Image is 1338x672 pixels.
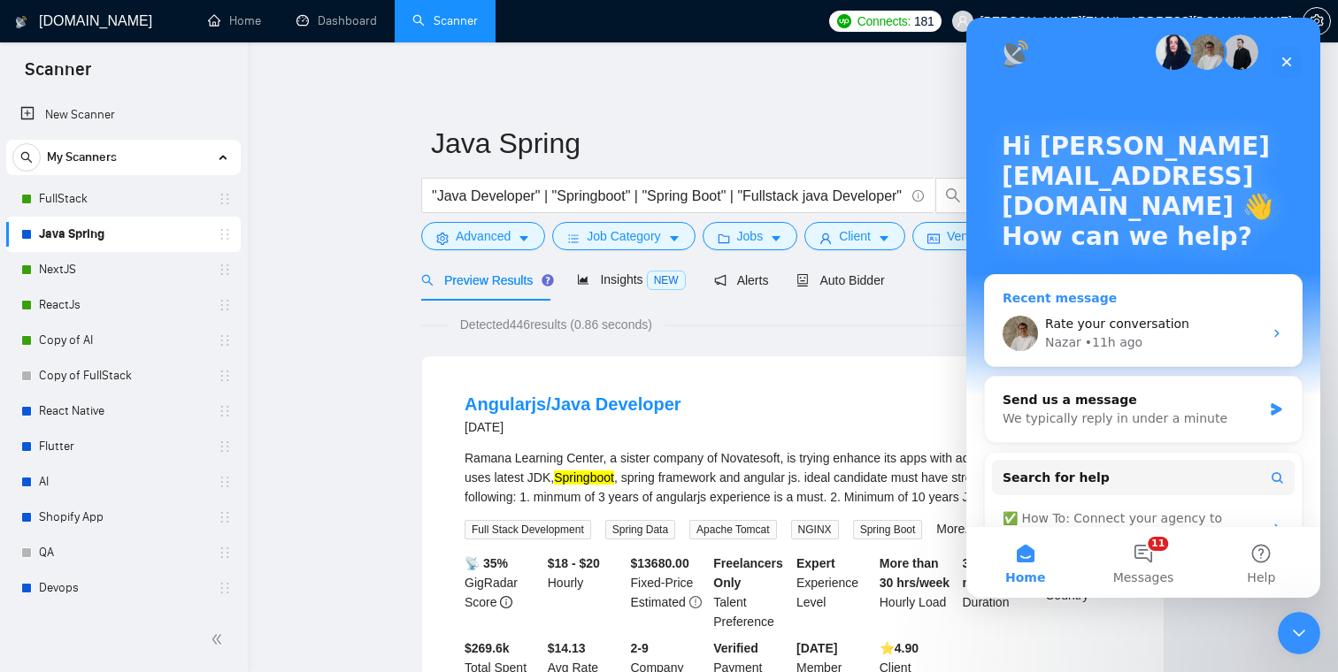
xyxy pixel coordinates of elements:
[39,393,207,429] a: React Native
[11,57,105,94] span: Scanner
[39,464,207,500] a: AI
[15,8,27,36] img: logo
[218,546,232,560] span: holder
[218,404,232,418] span: holder
[218,333,232,347] span: holder
[857,11,911,31] span: Connects:
[432,185,904,207] input: Search Freelance Jobs...
[500,596,512,608] span: info-circle
[804,222,905,250] button: userClientcaret-down
[914,11,934,31] span: 181
[876,554,959,631] div: Hourly Load
[714,274,727,286] span: notification
[39,535,207,570] a: QA
[710,554,793,631] div: Talent Preference
[13,151,40,164] span: search
[208,13,261,28] a: homeHome
[456,226,511,246] span: Advanced
[853,520,923,539] span: Spring Boot
[465,641,510,655] b: $ 269.6k
[577,272,685,286] span: Insights
[554,470,614,485] mark: Springboot
[689,596,702,608] span: exclamation-circle
[713,641,758,655] b: Verified
[605,520,675,539] span: Spring Data
[912,222,1020,250] button: idcardVendorcaret-down
[552,222,695,250] button: barsJob Categorycaret-down
[936,187,970,203] span: search
[713,556,783,590] b: Freelancers Only
[837,14,851,28] img: upwork-logo.png
[1278,612,1320,654] iframe: Intercom live chat
[796,273,884,287] span: Auto Bidder
[12,143,41,172] button: search
[718,232,730,245] span: folder
[963,556,1008,590] b: 3 to 6 months
[631,641,649,655] b: 2-9
[39,181,207,217] a: FullStack
[1303,7,1331,35] button: setting
[548,641,586,655] b: $14.13
[880,556,950,590] b: More than 30 hrs/week
[218,475,232,489] span: holder
[461,554,544,631] div: GigRadar Score
[218,298,232,312] span: holder
[6,97,241,133] li: New Scanner
[668,232,681,245] span: caret-down
[218,227,232,241] span: holder
[218,192,232,206] span: holder
[966,18,1320,598] iframe: Intercom live chat
[1303,14,1330,28] span: setting
[819,232,832,245] span: user
[39,429,207,464] a: Flutter
[793,554,876,631] div: Experience Level
[218,581,232,595] span: holder
[296,13,377,28] a: dashboardDashboard
[47,140,117,175] span: My Scanners
[959,554,1042,631] div: Duration
[796,556,835,570] b: Expert
[465,394,681,414] a: Angularjs/Java Developer
[912,190,924,202] span: info-circle
[839,226,871,246] span: Client
[796,641,837,655] b: [DATE]
[544,554,627,631] div: Hourly
[39,217,207,252] a: Java Spring
[465,556,508,570] b: 📡 35%
[39,570,207,606] a: Devops
[935,178,971,213] button: search
[20,97,227,133] a: New Scanner
[1303,14,1331,28] a: setting
[880,641,919,655] b: ⭐️ 4.90
[577,273,589,286] span: area-chart
[218,510,232,524] span: holder
[518,232,530,245] span: caret-down
[540,272,556,288] div: Tooltip anchor
[627,554,711,631] div: Fixed-Price
[957,15,969,27] span: user
[465,416,681,438] div: [DATE]
[927,232,940,245] span: idcard
[936,522,975,536] a: More...
[421,273,549,287] span: Preview Results
[39,500,207,535] a: Shopify App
